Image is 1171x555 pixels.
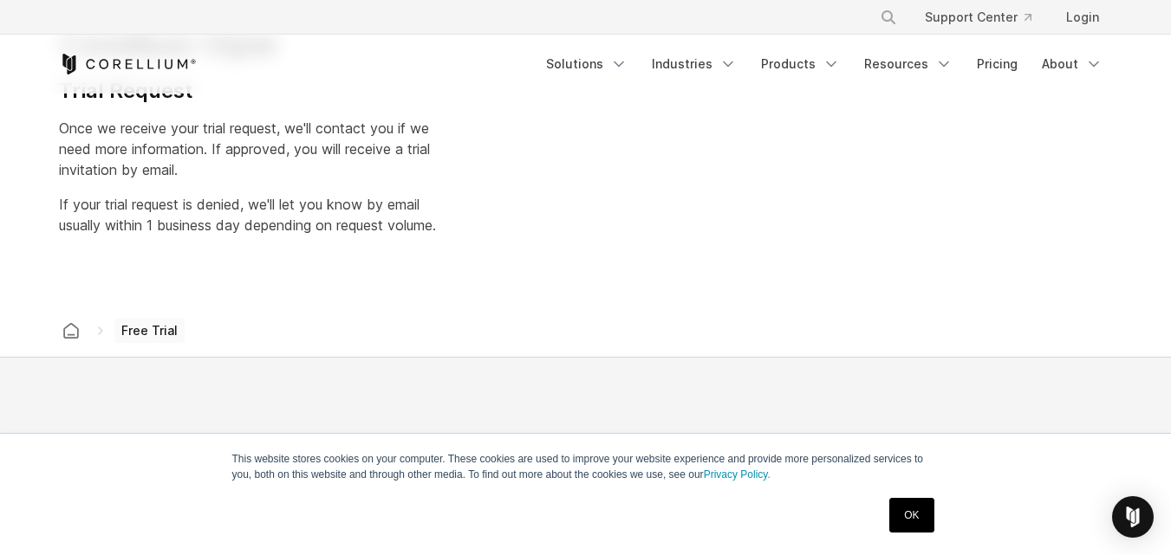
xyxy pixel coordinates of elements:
button: Search [873,2,904,33]
a: Login [1052,2,1113,33]
a: Resources [854,48,963,80]
div: Navigation Menu [859,2,1113,33]
a: OK [889,498,934,532]
a: About [1031,48,1113,80]
p: This website stores cookies on your computer. These cookies are used to improve your website expe... [232,451,940,482]
div: Navigation Menu [536,48,1113,80]
div: Open Intercom Messenger [1112,496,1154,538]
a: Support Center [911,2,1045,33]
a: Pricing [966,48,1028,80]
a: Corellium home [55,319,87,343]
a: Corellium Home [59,54,197,74]
a: Products [751,48,850,80]
span: Free Trial [114,319,185,343]
span: Once we receive your trial request, we'll contact you if we need more information. If approved, y... [59,119,430,178]
a: Industries [641,48,747,80]
span: If your trial request is denied, we'll let you know by email usually within 1 business day depend... [59,196,436,234]
a: Privacy Policy. [704,468,771,481]
a: Solutions [536,48,638,80]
